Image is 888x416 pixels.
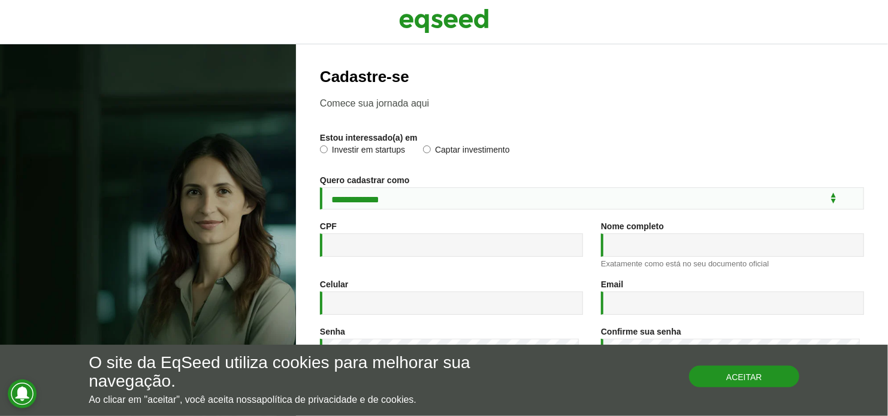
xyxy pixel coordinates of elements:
[601,260,864,268] div: Exatamente como está no seu documento oficial
[423,145,510,157] label: Captar investimento
[320,145,405,157] label: Investir em startups
[320,145,328,153] input: Investir em startups
[262,395,414,405] a: política de privacidade e de cookies
[320,327,345,336] label: Senha
[320,222,337,230] label: CPF
[423,145,431,153] input: Captar investimento
[601,280,623,289] label: Email
[689,366,799,387] button: Aceitar
[320,133,418,142] label: Estou interessado(a) em
[601,327,681,336] label: Confirme sua senha
[320,68,864,86] h2: Cadastre-se
[320,280,348,289] label: Celular
[89,354,515,391] h5: O site da EqSeed utiliza cookies para melhorar sua navegação.
[320,176,409,184] label: Quero cadastrar como
[601,222,664,230] label: Nome completo
[89,394,515,405] p: Ao clicar em "aceitar", você aceita nossa .
[399,6,489,36] img: EqSeed Logo
[320,98,864,109] p: Comece sua jornada aqui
